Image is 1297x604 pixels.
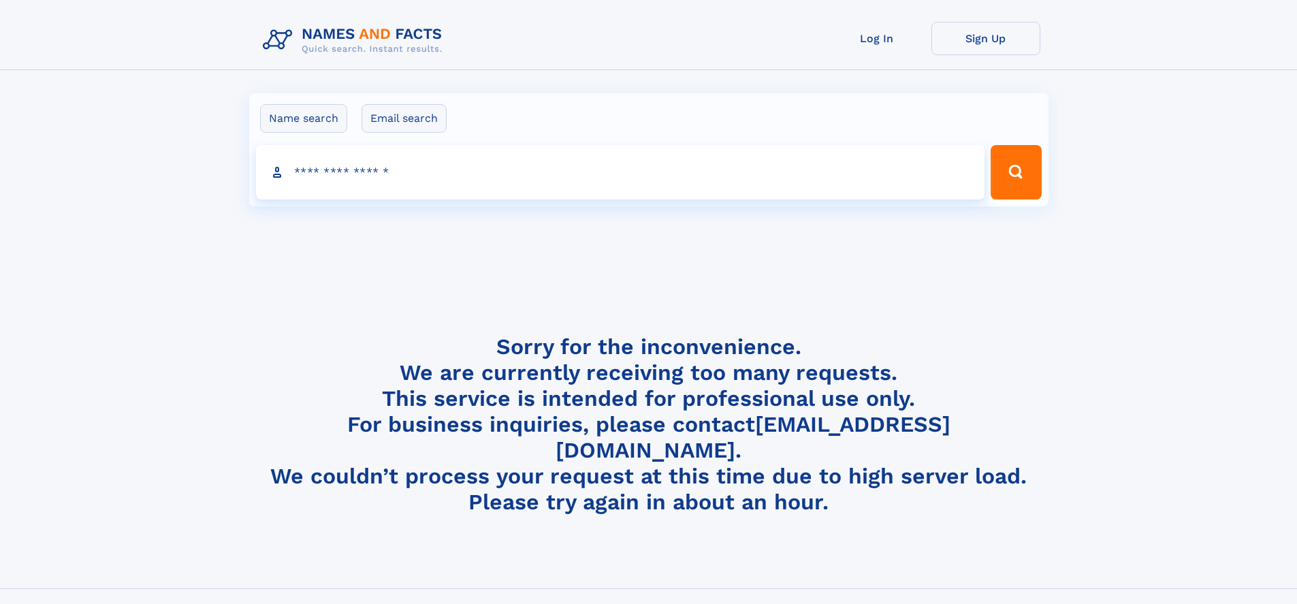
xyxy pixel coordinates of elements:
[822,22,931,55] a: Log In
[260,104,347,133] label: Name search
[257,334,1040,515] h4: Sorry for the inconvenience. We are currently receiving too many requests. This service is intend...
[556,411,950,463] a: [EMAIL_ADDRESS][DOMAIN_NAME]
[991,145,1041,200] button: Search Button
[931,22,1040,55] a: Sign Up
[362,104,447,133] label: Email search
[256,145,985,200] input: search input
[257,22,453,59] img: Logo Names and Facts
